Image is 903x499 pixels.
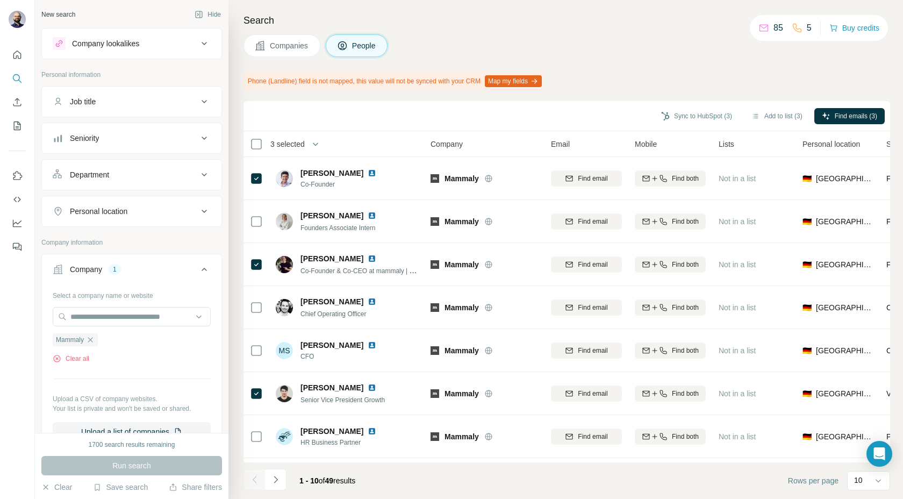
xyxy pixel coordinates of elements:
[352,40,377,51] span: People
[42,256,221,287] button: Company1
[802,139,860,149] span: Personal location
[300,224,375,232] span: Founders Associate Intern
[829,20,879,35] button: Buy credits
[802,345,812,356] span: 🇩🇪
[445,388,479,399] span: Mammaly
[368,427,376,436] img: LinkedIn logo
[445,259,479,270] span: Mammaly
[578,303,607,312] span: Find email
[788,475,838,486] span: Rows per page
[41,238,222,247] p: Company information
[719,260,756,269] span: Not in a list
[635,386,706,402] button: Find both
[187,6,228,23] button: Hide
[276,342,293,359] div: MS
[551,300,622,316] button: Find email
[325,476,334,485] span: 49
[70,264,102,275] div: Company
[56,335,84,345] span: Mammaly
[300,310,367,318] span: Chief Operating Officer
[854,475,863,486] p: 10
[485,75,542,87] button: Map my fields
[243,72,544,90] div: Phone (Landline) field is not mapped, this value will not be synced with your CRM
[445,431,479,442] span: Mammaly
[70,96,96,107] div: Job title
[807,22,812,34] p: 5
[635,300,706,316] button: Find both
[551,139,570,149] span: Email
[802,216,812,227] span: 🇩🇪
[300,352,389,361] span: CFO
[431,174,439,183] img: Logo of Mammaly
[431,389,439,398] img: Logo of Mammaly
[802,302,812,313] span: 🇩🇪
[816,388,873,399] span: [GEOGRAPHIC_DATA]
[169,482,222,493] button: Share filters
[72,38,139,49] div: Company lookalikes
[654,108,740,124] button: Sync to HubSpot (3)
[276,170,293,187] img: Avatar
[42,162,221,188] button: Department
[300,266,469,275] span: Co-Founder & Co-CEO at mammaly | WE ARE HIRING 🚀
[431,139,463,149] span: Company
[802,259,812,270] span: 🇩🇪
[802,431,812,442] span: 🇩🇪
[368,169,376,177] img: LinkedIn logo
[672,432,699,441] span: Find both
[276,428,293,445] img: Avatar
[41,482,72,493] button: Clear
[635,170,706,187] button: Find both
[42,31,221,56] button: Company lookalikes
[300,253,363,264] span: [PERSON_NAME]
[53,422,211,441] button: Upload a list of companies
[814,108,885,124] button: Find emails (3)
[719,139,734,149] span: Lists
[300,296,363,307] span: [PERSON_NAME]
[300,180,389,189] span: Co-Founder
[9,237,26,256] button: Feedback
[551,429,622,445] button: Find email
[719,432,756,441] span: Not in a list
[445,216,479,227] span: Mammaly
[9,190,26,209] button: Use Surfe API
[53,394,211,404] p: Upload a CSV of company websites.
[445,302,479,313] span: Mammaly
[368,211,376,220] img: LinkedIn logo
[9,11,26,28] img: Avatar
[42,89,221,115] button: Job title
[773,22,783,34] p: 85
[802,173,812,184] span: 🇩🇪
[672,346,699,355] span: Find both
[635,213,706,230] button: Find both
[70,169,109,180] div: Department
[578,174,607,183] span: Find email
[672,303,699,312] span: Find both
[578,260,607,269] span: Find email
[270,139,305,149] span: 3 selected
[672,260,699,269] span: Find both
[276,213,293,230] img: Avatar
[53,287,211,301] div: Select a company name or website
[835,111,877,121] span: Find emails (3)
[9,92,26,112] button: Enrich CSV
[719,217,756,226] span: Not in a list
[276,256,293,273] img: Avatar
[300,382,363,393] span: [PERSON_NAME]
[431,303,439,312] img: Logo of Mammaly
[719,174,756,183] span: Not in a list
[42,198,221,224] button: Personal location
[89,440,175,450] div: 1700 search results remaining
[816,431,873,442] span: [GEOGRAPHIC_DATA]
[578,432,607,441] span: Find email
[578,217,607,226] span: Find email
[551,256,622,273] button: Find email
[109,265,121,274] div: 1
[9,116,26,136] button: My lists
[300,396,385,404] span: Senior Vice President Growth
[53,404,211,414] p: Your list is private and won't be saved or shared.
[635,429,706,445] button: Find both
[886,389,897,398] span: VP
[802,388,812,399] span: 🇩🇪
[719,389,756,398] span: Not in a list
[672,389,699,398] span: Find both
